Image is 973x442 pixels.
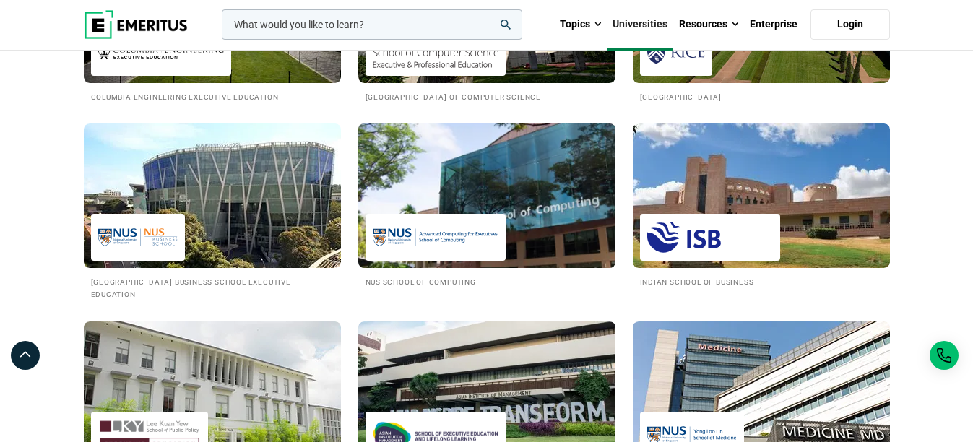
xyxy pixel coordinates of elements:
[91,90,334,103] h2: Columbia Engineering Executive Education
[366,275,608,287] h2: NUS School of Computing
[98,36,224,69] img: Columbia Engineering Executive Education
[91,275,334,300] h2: [GEOGRAPHIC_DATA] Business School Executive Education
[84,123,341,268] img: Universities We Work With
[345,116,628,275] img: Universities We Work With
[633,123,890,268] img: Universities We Work With
[373,36,498,69] img: Carnegie Mellon University School of Computer Science
[373,221,498,253] img: NUS School of Computing
[222,9,522,40] input: woocommerce-product-search-field-0
[358,123,615,287] a: Universities We Work With NUS School of Computing NUS School of Computing
[84,123,341,300] a: Universities We Work With National University of Singapore Business School Executive Education [G...
[640,275,883,287] h2: Indian School of Business
[640,90,883,103] h2: [GEOGRAPHIC_DATA]
[633,123,890,287] a: Universities We Work With Indian School of Business Indian School of Business
[810,9,890,40] a: Login
[98,221,178,253] img: National University of Singapore Business School Executive Education
[647,221,773,253] img: Indian School of Business
[647,36,705,69] img: Rice University
[366,90,608,103] h2: [GEOGRAPHIC_DATA] of Computer Science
